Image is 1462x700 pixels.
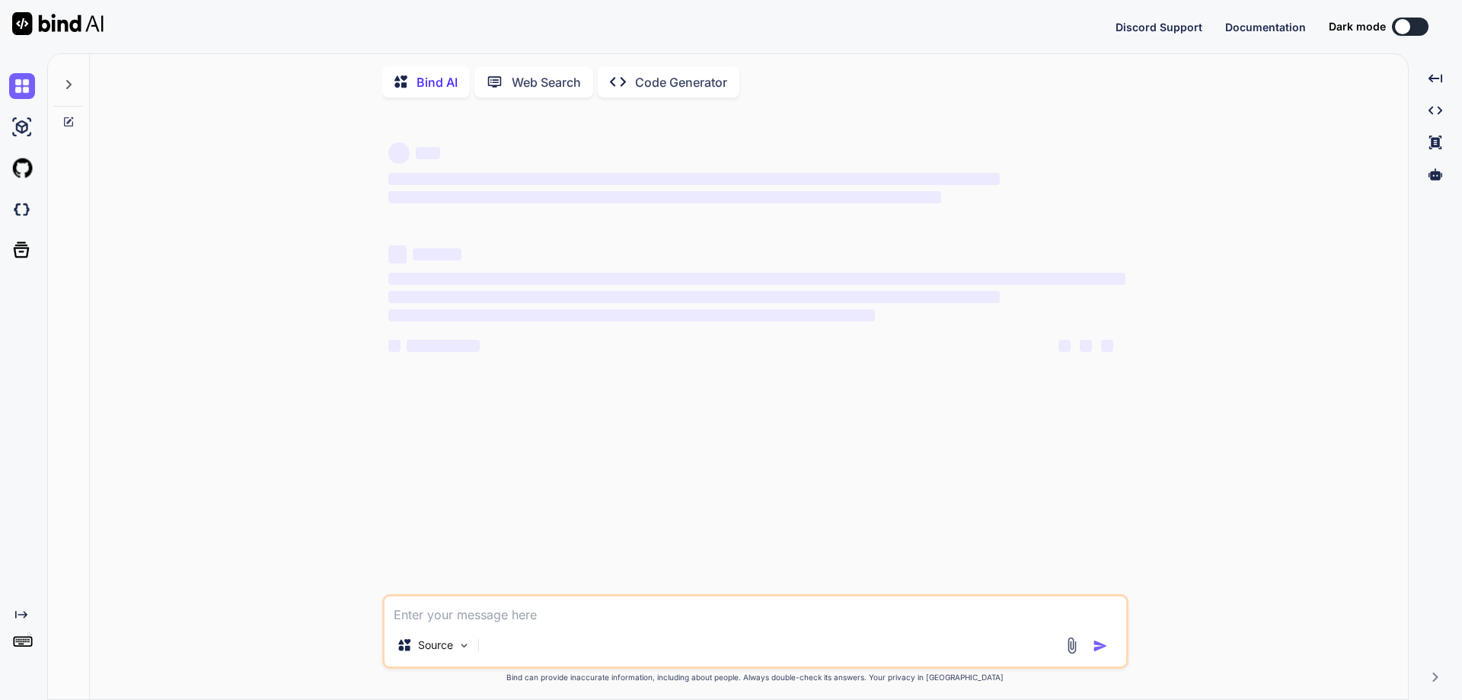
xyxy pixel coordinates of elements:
span: Documentation [1225,21,1306,34]
span: Discord Support [1116,21,1202,34]
p: Bind can provide inaccurate information, including about people. Always double-check its answers.... [382,672,1128,683]
span: ‌ [388,291,1000,303]
span: ‌ [388,245,407,264]
p: Bind AI [417,73,458,91]
p: Web Search [512,73,581,91]
span: ‌ [1101,340,1113,352]
span: ‌ [388,191,941,203]
p: Source [418,638,453,653]
span: ‌ [388,273,1125,285]
span: ‌ [1058,340,1071,352]
img: Pick Models [458,639,471,652]
img: chat [9,73,35,99]
p: Code Generator [635,73,727,91]
span: ‌ [388,340,401,352]
img: ai-studio [9,114,35,140]
button: Documentation [1225,19,1306,35]
img: darkCloudIdeIcon [9,197,35,222]
span: ‌ [413,248,461,261]
img: attachment [1063,637,1081,654]
span: ‌ [388,142,410,164]
button: Discord Support [1116,19,1202,35]
span: ‌ [407,340,480,352]
span: ‌ [1080,340,1092,352]
span: ‌ [416,147,440,159]
span: Dark mode [1329,19,1386,34]
img: githubLight [9,155,35,181]
span: ‌ [388,173,1000,185]
span: ‌ [388,309,875,321]
img: Bind AI [12,12,104,35]
img: icon [1093,638,1108,654]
